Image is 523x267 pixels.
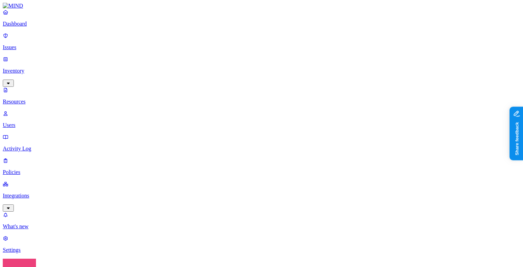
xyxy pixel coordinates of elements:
a: Policies [3,157,520,175]
a: What's new [3,212,520,230]
p: Issues [3,44,520,50]
p: Inventory [3,68,520,74]
a: Integrations [3,181,520,211]
p: Integrations [3,193,520,199]
p: Activity Log [3,146,520,152]
a: MIND [3,3,520,9]
a: Issues [3,33,520,50]
p: Resources [3,99,520,105]
p: Policies [3,169,520,175]
p: Users [3,122,520,128]
a: Resources [3,87,520,105]
p: Settings [3,247,520,253]
a: Activity Log [3,134,520,152]
a: Dashboard [3,9,520,27]
p: What's new [3,223,520,230]
a: Inventory [3,56,520,86]
a: Settings [3,235,520,253]
a: Users [3,110,520,128]
img: MIND [3,3,23,9]
p: Dashboard [3,21,520,27]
